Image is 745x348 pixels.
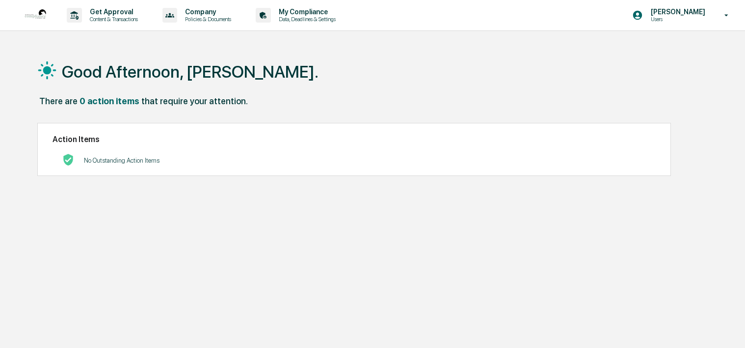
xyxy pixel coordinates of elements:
[643,8,710,16] p: [PERSON_NAME]
[62,154,74,166] img: No Actions logo
[24,3,47,27] img: logo
[271,16,341,23] p: Data, Deadlines & Settings
[141,96,248,106] div: that require your attention.
[82,8,143,16] p: Get Approval
[177,16,236,23] p: Policies & Documents
[643,16,710,23] p: Users
[39,96,78,106] div: There are
[80,96,139,106] div: 0 action items
[271,8,341,16] p: My Compliance
[82,16,143,23] p: Content & Transactions
[84,157,160,164] p: No Outstanding Action Items
[177,8,236,16] p: Company
[53,135,656,144] h2: Action Items
[62,62,319,82] h1: Good Afternoon, [PERSON_NAME].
